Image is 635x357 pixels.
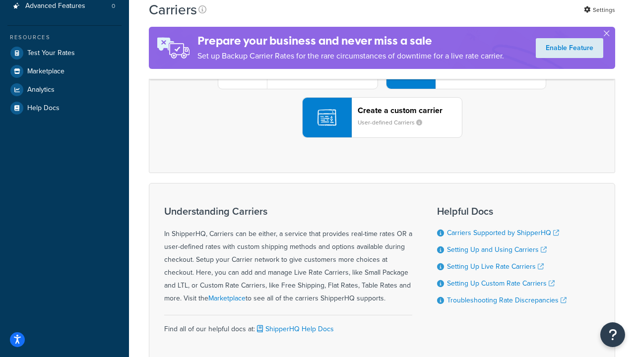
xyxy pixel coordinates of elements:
a: Setting Up Custom Rate Carriers [447,278,555,289]
span: Help Docs [27,104,60,113]
a: Enable Feature [536,38,603,58]
a: Settings [584,3,615,17]
a: ShipperHQ Help Docs [255,324,334,334]
h4: Prepare your business and never miss a sale [197,33,504,49]
button: Create a custom carrierUser-defined Carriers [302,97,462,138]
span: Test Your Rates [27,49,75,58]
button: Open Resource Center [600,322,625,347]
a: Setting Up Live Rate Carriers [447,261,544,272]
h3: Helpful Docs [437,206,567,217]
span: Analytics [27,86,55,94]
a: Analytics [7,81,122,99]
a: Help Docs [7,99,122,117]
p: Set up Backup Carrier Rates for the rare circumstances of downtime for a live rate carrier. [197,49,504,63]
h3: Understanding Carriers [164,206,412,217]
a: Carriers Supported by ShipperHQ [447,228,559,238]
img: ad-rules-rateshop-fe6ec290ccb7230408bd80ed9643f0289d75e0ffd9eb532fc0e269fcd187b520.png [149,27,197,69]
div: Find all of our helpful docs at: [164,315,412,336]
div: In ShipperHQ, Carriers can be either, a service that provides real-time rates OR a user-defined r... [164,206,412,305]
div: Resources [7,33,122,42]
small: User-defined Carriers [358,118,430,127]
a: Troubleshooting Rate Discrepancies [447,295,567,305]
span: Marketplace [27,67,64,76]
a: Marketplace [208,293,246,303]
img: icon-carrier-custom-c93b8a24.svg [317,108,336,127]
a: Marketplace [7,62,122,80]
a: Test Your Rates [7,44,122,62]
header: Create a custom carrier [358,106,462,115]
span: 0 [112,2,115,10]
span: Advanced Features [25,2,85,10]
a: Setting Up and Using Carriers [447,244,547,255]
